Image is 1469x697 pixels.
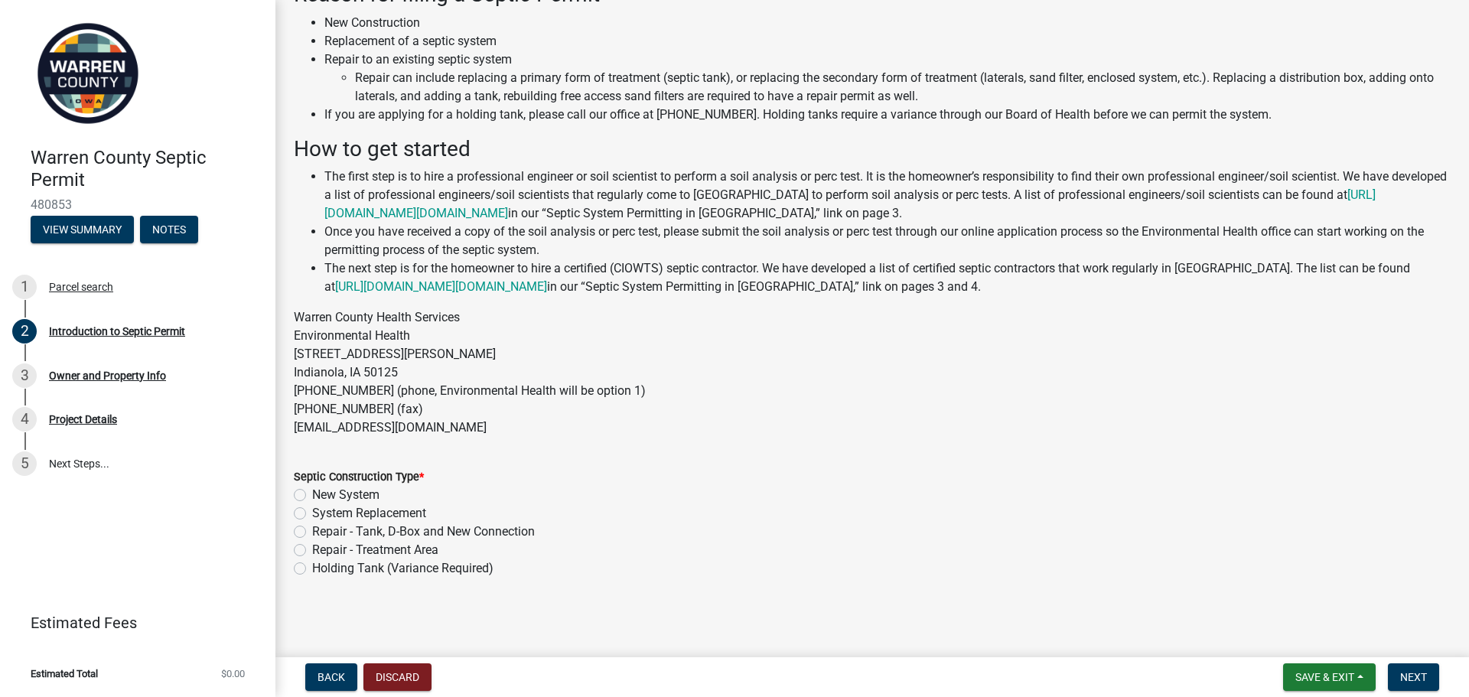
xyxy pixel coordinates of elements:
img: Warren County, Iowa [31,16,145,131]
span: $0.00 [221,669,245,679]
span: Save & Exit [1295,671,1354,683]
li: Repair can include replacing a primary form of treatment (septic tank), or replacing the secondar... [355,69,1451,106]
div: Parcel search [49,282,113,292]
wm-modal-confirm: Summary [31,224,134,236]
label: Repair - Treatment Area [312,541,438,559]
div: Owner and Property Info [49,370,166,381]
li: The next step is for the homeowner to hire a certified (CIOWTS) septic contractor. We have develo... [324,259,1451,296]
a: Estimated Fees [12,607,251,638]
span: Estimated Total [31,669,98,679]
div: 4 [12,407,37,432]
button: Save & Exit [1283,663,1376,691]
label: Holding Tank (Variance Required) [312,559,493,578]
div: 2 [12,319,37,344]
div: Introduction to Septic Permit [49,326,185,337]
div: 5 [12,451,37,476]
li: Once you have received a copy of the soil analysis or perc test, please submit the soil analysis ... [324,223,1451,259]
a: [URL][DOMAIN_NAME][DOMAIN_NAME] [335,279,547,294]
li: Replacement of a septic system [324,32,1451,50]
span: 480853 [31,197,245,212]
button: Next [1388,663,1439,691]
div: 1 [12,275,37,299]
h4: Warren County Septic Permit [31,147,263,191]
button: View Summary [31,216,134,243]
li: The first step is to hire a professional engineer or soil scientist to perform a soil analysis or... [324,168,1451,223]
li: New Construction [324,14,1451,32]
div: Project Details [49,414,117,425]
p: Warren County Health Services Environmental Health [STREET_ADDRESS][PERSON_NAME] Indianola, IA 50... [294,308,1451,437]
h3: How to get started [294,136,1451,162]
label: New System [312,486,379,504]
label: Septic Construction Type [294,472,424,483]
button: Discard [363,663,432,691]
div: 3 [12,363,37,388]
label: Repair - Tank, D-Box and New Connection [312,523,535,541]
li: Repair to an existing septic system [324,50,1451,106]
wm-modal-confirm: Notes [140,224,198,236]
button: Back [305,663,357,691]
li: If you are applying for a holding tank, please call our office at [PHONE_NUMBER]. Holding tanks r... [324,106,1451,124]
label: System Replacement [312,504,426,523]
button: Notes [140,216,198,243]
span: Next [1400,671,1427,683]
span: Back [318,671,345,683]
